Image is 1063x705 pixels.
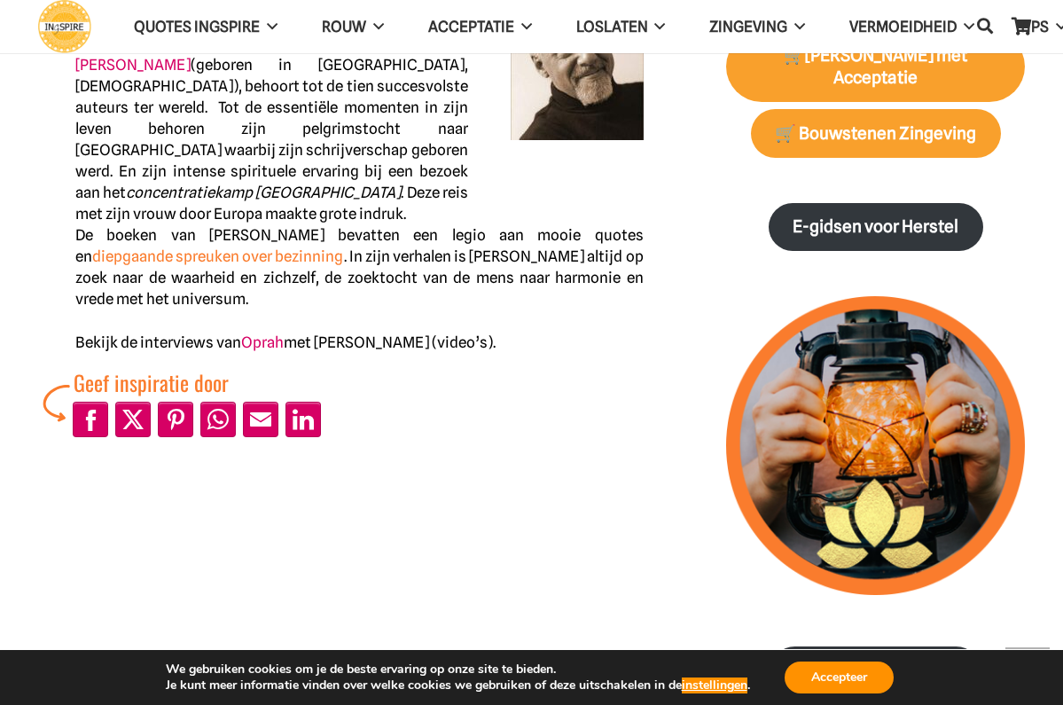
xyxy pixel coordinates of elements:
li: LinkedIn [282,398,324,441]
img: lichtpuntjes voor in donkere tijden [726,296,1025,595]
a: Geef een Lichtpuntje [770,646,981,695]
div: Geef inspiratie door [74,366,324,398]
a: Share to Facebook [73,402,108,437]
strong: 🛒 Bouwstenen Zingeving [775,123,976,144]
strong: 🛒[PERSON_NAME] met Acceptatie [784,45,967,88]
a: diepgaande spreuken over bezinning [92,247,344,265]
span: ROUW [322,18,366,35]
a: Share to WhatsApp [200,402,236,437]
a: Mail to Email This [243,402,278,437]
li: X (Twitter) [112,398,154,441]
a: ROUW [300,4,406,50]
div: (geboren in [GEOGRAPHIC_DATA], [DEMOGRAPHIC_DATA]), behoort tot de tien succesvolste auteurs ter ... [75,54,468,224]
p: We gebruiken cookies om je de beste ervaring op onze site te bieden. [166,662,750,678]
a: QUOTES INGSPIRE [112,4,300,50]
span: Zingeving [709,18,787,35]
a: Loslaten [554,4,688,50]
li: Pinterest [154,398,197,441]
a: 🛒 Bouwstenen Zingeving [751,109,1001,158]
span: Acceptatie [428,18,514,35]
li: Email This [239,398,282,441]
a: Oprah [241,333,284,351]
a: Pin to Pinterest [158,402,193,437]
span: TIPS [1019,18,1049,35]
a: E-gidsen voor Herstel [769,203,983,252]
img: Citaten Quotes van Paulo Coelho op Ingspire [511,7,644,140]
span: VERMOEIDHEID [849,18,957,35]
li: WhatsApp [197,398,239,441]
a: [PERSON_NAME] [75,56,191,74]
button: Accepteer [785,662,894,693]
a: Terug naar top [1005,647,1050,692]
li: Facebook [69,398,112,441]
a: 🛒[PERSON_NAME] met Acceptatie [726,31,1025,102]
span: QUOTES INGSPIRE [134,18,260,35]
p: Bekijk de interviews van met [PERSON_NAME] (video’s). [75,332,644,353]
strong: E-gidsen voor Herstel [793,216,958,237]
a: Post to X (Twitter) [115,402,151,437]
a: Zingeving [687,4,827,50]
span: Loslaten [576,18,648,35]
a: Zoeken [967,5,1003,48]
a: Acceptatie [406,4,554,50]
p: Je kunt meer informatie vinden over welke cookies we gebruiken of deze uitschakelen in de . [166,678,750,693]
a: VERMOEIDHEID [827,4,997,50]
a: Share to LinkedIn [285,402,321,437]
button: instellingen [682,678,747,693]
p: De boeken van [PERSON_NAME] bevatten een legio aan mooie quotes en . In zijn verhalen is [PERSON_... [75,224,644,309]
em: concentratiekamp [GEOGRAPHIC_DATA] [126,184,401,201]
